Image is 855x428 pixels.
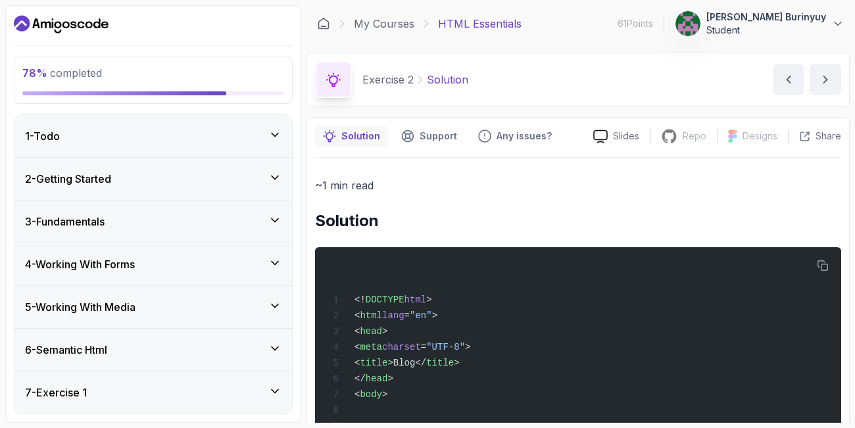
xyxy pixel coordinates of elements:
span: > [382,389,387,400]
span: < [354,389,360,400]
button: user profile image[PERSON_NAME] BurinyuyStudent [675,11,844,37]
button: previous content [773,64,804,95]
p: Slides [613,130,639,143]
button: 1-Todo [14,115,292,157]
button: notes button [315,126,388,147]
p: Support [420,130,457,143]
p: HTML Essentials [438,16,522,32]
span: title [360,358,387,368]
span: "UTF-8" [426,342,465,352]
span: body [360,389,382,400]
button: Support button [393,126,465,147]
span: = [421,342,426,352]
p: Repo [683,130,706,143]
p: 61 Points [618,17,653,30]
a: My Courses [354,16,414,32]
span: html [404,295,427,305]
button: 5-Working With Media [14,286,292,328]
span: DOCTYPE [366,295,404,305]
p: Solution [341,130,380,143]
button: next content [810,64,841,95]
h3: 1 - Todo [25,128,60,144]
h3: 5 - Working With Media [25,299,135,315]
h3: 6 - Semantic Html [25,342,107,358]
span: < [354,358,360,368]
button: 3-Fundamentals [14,201,292,243]
span: = [404,310,410,321]
span: completed [22,66,102,80]
span: "en" [410,310,432,321]
span: charset [382,342,421,352]
p: [PERSON_NAME] Burinyuy [706,11,826,24]
h2: Solution [315,210,841,231]
span: html [360,310,382,321]
p: Solution [427,72,468,87]
span: head [366,373,388,384]
a: Dashboard [317,17,330,30]
h3: 4 - Working With Forms [25,256,135,272]
span: title [426,358,454,368]
button: 7-Exercise 1 [14,371,292,414]
span: 78 % [22,66,47,80]
p: Designs [743,130,777,143]
span: > [454,358,459,368]
h3: 3 - Fundamentals [25,214,105,229]
span: > [432,310,437,321]
span: lang [382,310,404,321]
span: >Blog</ [387,358,426,368]
a: Dashboard [14,14,109,35]
span: </ [354,373,366,384]
p: ~1 min read [315,176,841,195]
button: 4-Working With Forms [14,243,292,285]
p: Student [706,24,826,37]
span: > [465,342,470,352]
button: Feedback button [470,126,560,147]
button: Share [788,130,841,143]
button: 6-Semantic Html [14,329,292,371]
p: Any issues? [497,130,552,143]
span: head [360,326,382,337]
span: <! [354,295,366,305]
p: Share [816,130,841,143]
p: Exercise 2 [362,72,414,87]
span: > [382,326,387,337]
span: meta [360,342,382,352]
span: > [426,295,431,305]
img: user profile image [675,11,700,36]
a: Slides [583,130,650,143]
span: < [354,326,360,337]
button: 2-Getting Started [14,158,292,200]
h3: 2 - Getting Started [25,171,111,187]
h3: 7 - Exercise 1 [25,385,87,400]
span: < [354,310,360,321]
span: < [354,342,360,352]
span: > [387,373,393,384]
